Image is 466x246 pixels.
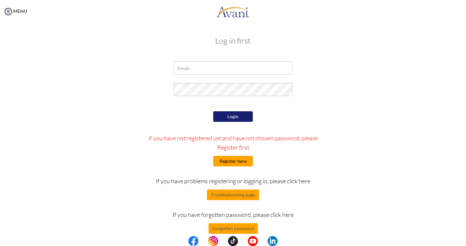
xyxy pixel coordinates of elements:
img: logo.png [216,2,250,21]
img: blank.png [258,236,268,246]
img: li.png [268,236,278,246]
button: Troubleshooting page [207,190,259,200]
img: icon-menu.png [3,7,13,17]
button: Login [213,111,253,122]
img: yt.png [248,236,258,246]
button: Register here [213,156,253,166]
p: If you have forgotten password, please click here [142,210,325,219]
img: blank.png [198,236,208,246]
button: Forgotten password [209,223,258,234]
input: Email [174,61,292,75]
img: tt.png [228,236,238,246]
p: If you have not registered yet and have not chosen password, please Register first [142,133,325,152]
img: blank.png [238,236,248,246]
p: If you have problems registering or logging in, please click here [142,176,325,186]
img: in.png [208,236,218,246]
img: blank.png [218,236,228,246]
img: fb.png [188,236,198,246]
h3: Log in first [45,36,421,45]
a: MENU [3,8,27,14]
